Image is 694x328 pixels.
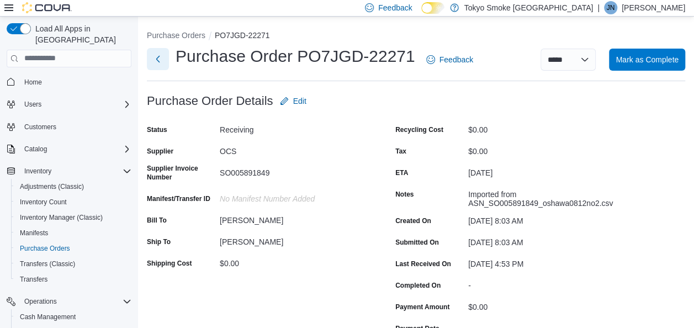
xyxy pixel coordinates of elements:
label: Ship To [147,237,171,246]
img: Cova [22,2,72,13]
label: Submitted On [395,238,439,247]
button: Inventory Count [11,194,136,210]
label: Recycling Cost [395,125,443,134]
span: Feedback [439,54,473,65]
p: [PERSON_NAME] [622,1,685,14]
span: Adjustments (Classic) [20,182,84,191]
span: Inventory [20,165,131,178]
button: Inventory Manager (Classic) [11,210,136,225]
div: Jesse Neira [604,1,617,14]
button: Users [20,98,46,111]
span: Cash Management [15,310,131,324]
span: Purchase Orders [20,244,70,253]
span: Catalog [20,142,131,156]
a: Cash Management [15,310,80,324]
span: Transfers (Classic) [15,257,131,271]
span: Transfers [15,273,131,286]
span: Transfers [20,275,47,284]
div: $0.00 [220,255,368,268]
span: Mark as Complete [616,54,679,65]
div: [DATE] 8:03 AM [468,234,616,247]
span: Operations [24,297,57,306]
button: Transfers [11,272,136,287]
button: PO7JGD-22271 [215,31,270,40]
div: OCS [220,142,368,156]
button: Customers [2,119,136,135]
span: Operations [20,295,131,308]
span: JN [607,1,615,14]
button: Inventory [20,165,56,178]
button: Transfers (Classic) [11,256,136,272]
a: Customers [20,120,61,134]
a: Adjustments (Classic) [15,180,88,193]
span: Inventory Manager (Classic) [15,211,131,224]
span: Edit [293,96,306,107]
span: Customers [24,123,56,131]
h1: Purchase Order PO7JGD-22271 [176,45,415,67]
p: Tokyo Smoke [GEOGRAPHIC_DATA] [464,1,594,14]
button: Manifests [11,225,136,241]
button: Catalog [20,142,51,156]
label: Notes [395,190,414,199]
button: Cash Management [11,309,136,325]
label: ETA [395,168,408,177]
p: | [597,1,600,14]
span: Manifests [20,229,48,237]
button: Inventory [2,163,136,179]
a: Home [20,76,46,89]
a: Manifests [15,226,52,240]
label: Completed On [395,281,441,290]
span: Inventory Count [20,198,67,207]
a: Purchase Orders [15,242,75,255]
label: Supplier Invoice Number [147,164,215,182]
span: Adjustments (Classic) [15,180,131,193]
a: Inventory Count [15,195,71,209]
button: Mark as Complete [609,49,685,71]
button: Adjustments (Classic) [11,179,136,194]
div: No Manifest Number added [220,190,368,203]
button: Catalog [2,141,136,157]
span: Customers [20,120,131,134]
div: SO005891849 [220,164,368,177]
span: Home [20,75,131,89]
span: Cash Management [20,313,76,321]
a: Transfers (Classic) [15,257,80,271]
div: Receiving [220,121,368,134]
span: Transfers (Classic) [20,260,75,268]
button: Users [2,97,136,112]
span: Home [24,78,42,87]
button: Next [147,48,169,70]
button: Operations [20,295,61,308]
button: Operations [2,294,136,309]
nav: An example of EuiBreadcrumbs [147,30,685,43]
div: - [468,277,616,290]
div: $0.00 [468,298,616,311]
label: Supplier [147,147,173,156]
span: Users [24,100,41,109]
label: Shipping Cost [147,259,192,268]
div: [DATE] [468,164,616,177]
span: Purchase Orders [15,242,131,255]
a: Transfers [15,273,52,286]
a: Inventory Manager (Classic) [15,211,107,224]
span: Inventory Count [15,195,131,209]
div: $0.00 [468,121,616,134]
button: Purchase Orders [11,241,136,256]
div: $0.00 [468,142,616,156]
label: Bill To [147,216,167,225]
span: Manifests [15,226,131,240]
a: Feedback [422,49,478,71]
label: Tax [395,147,406,156]
button: Purchase Orders [147,31,205,40]
span: Catalog [24,145,47,154]
label: Payment Amount [395,303,449,311]
button: Home [2,74,136,90]
span: Load All Apps in [GEOGRAPHIC_DATA] [31,23,131,45]
span: Feedback [378,2,412,13]
div: [PERSON_NAME] [220,211,368,225]
div: [DATE] 4:53 PM [468,255,616,268]
button: Edit [276,90,311,112]
label: Manifest/Transfer ID [147,194,210,203]
label: Status [147,125,167,134]
h3: Purchase Order Details [147,94,273,108]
